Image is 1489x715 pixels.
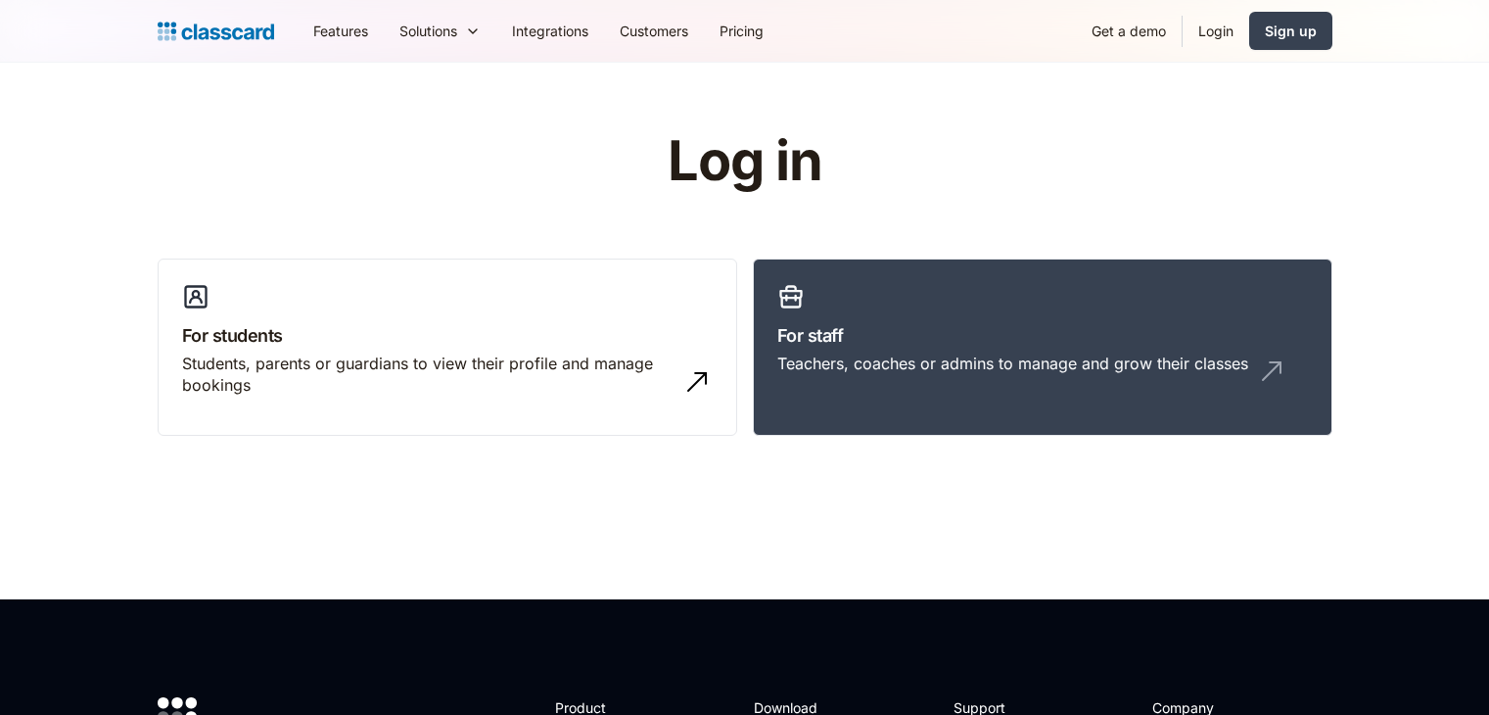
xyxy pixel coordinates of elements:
[434,131,1055,192] h1: Log in
[1265,21,1317,41] div: Sign up
[384,9,496,53] div: Solutions
[182,353,674,397] div: Students, parents or guardians to view their profile and manage bookings
[1076,9,1182,53] a: Get a demo
[777,322,1308,349] h3: For staff
[496,9,604,53] a: Integrations
[753,259,1332,437] a: For staffTeachers, coaches or admins to manage and grow their classes
[298,9,384,53] a: Features
[182,322,713,349] h3: For students
[1183,9,1249,53] a: Login
[1249,12,1332,50] a: Sign up
[158,18,274,45] a: home
[604,9,704,53] a: Customers
[399,21,457,41] div: Solutions
[158,259,737,437] a: For studentsStudents, parents or guardians to view their profile and manage bookings
[704,9,779,53] a: Pricing
[777,353,1248,374] div: Teachers, coaches or admins to manage and grow their classes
